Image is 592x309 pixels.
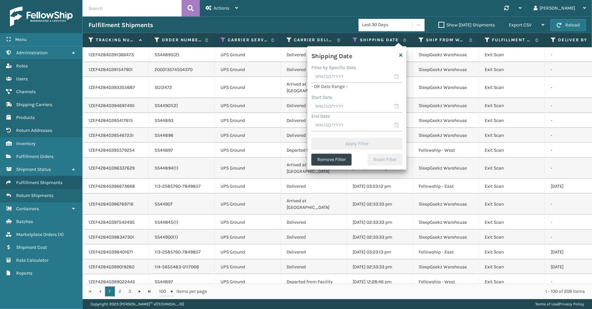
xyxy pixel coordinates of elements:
a: 113-2585760-7849857 [155,249,201,255]
label: Carrier Delivery Status [294,37,334,43]
td: Fellowship - East [413,245,479,259]
td: 1ZEF42840395579254 [83,143,149,158]
td: [DATE] 02:33:33 pm [347,215,413,230]
img: logo [10,7,73,26]
td: Arrived at [GEOGRAPHIC_DATA] [281,77,347,98]
td: 1ZEF42840398347301 [83,230,149,245]
td: UPS Ground [215,158,281,179]
a: 2 [115,287,125,296]
td: UPS Ground [215,194,281,215]
td: UPS Ground [215,143,281,158]
span: Containers [16,206,39,212]
td: UPS Ground [215,62,281,77]
span: Export CSV [509,22,532,28]
td: Departed from Facility [281,274,347,289]
td: 1ZEF42840391366473 [83,47,149,62]
h3: Fulfillment Shipments [88,21,153,29]
span: Go to the last page [147,289,152,294]
td: [DATE] 02:33:33 pm [347,230,413,245]
td: Delivered [281,215,347,230]
td: Fellowship - East [413,179,479,194]
td: [DATE] 03:23:12 pm [347,179,413,194]
td: Departed from Facility [281,143,347,158]
td: Exit Scan [479,77,545,98]
input: MM/DD/YYYY [311,71,402,83]
a: SS44893 [155,118,173,123]
a: Privacy Policy [559,302,584,306]
td: Arrived at [GEOGRAPHIC_DATA] [281,158,347,179]
td: SleepGeekz Warehouse [413,259,479,274]
span: Shipping Carriers [16,102,52,107]
span: Users [16,76,28,82]
td: UPS Ground [215,230,281,245]
label: End Date [311,113,330,119]
td: [DATE] 12:28:46 pm [347,274,413,289]
span: Marketplace Orders [16,232,57,237]
span: Go to the next page [137,289,142,294]
td: SleepGeekz Warehouse [413,98,479,113]
a: SS44900(1) [155,234,178,240]
td: Exit Scan [479,158,545,179]
button: Remove Filter [311,154,352,166]
td: Delivered [281,245,347,259]
td: SleepGeekz Warehouse [413,230,479,245]
a: SS44901(2) [155,103,178,108]
td: 1ZEF42840399019280 [83,259,149,274]
a: SS44895(2) [155,52,179,58]
td: Exit Scan [479,259,545,274]
td: Fellowship - West [413,143,479,158]
label: Show [DATE] Shipments [438,22,495,28]
span: Return Shipments [16,193,53,198]
td: Delivered [281,179,347,194]
span: Inventory [16,141,36,146]
td: [DATE] 02:33:33 pm [347,259,413,274]
label: Fulfillment Order Status [492,37,532,43]
div: 1 - 100 of 209 items [217,288,585,295]
td: Delivered [281,128,347,143]
td: Exit Scan [479,230,545,245]
span: Menu [15,37,27,42]
td: UPS Ground [215,98,281,113]
a: SS44897 [155,147,173,153]
label: Filter by Specific Date [311,65,356,70]
p: Copyright 2023 [PERSON_NAME]™ v [TECHNICAL_ID] [90,299,184,309]
td: [DATE] 02:33:33 pm [347,194,413,215]
td: 1ZEF42840393355687 [83,77,149,98]
td: SleepGeekz Warehouse [413,47,479,62]
td: Exit Scan [479,215,545,230]
td: Exit Scan [479,179,545,194]
td: Delivered [281,113,347,128]
td: Exit Scan [479,62,545,77]
td: SleepGeekz Warehouse [413,77,479,98]
td: 1ZEF42840399022445 [83,274,149,289]
label: Ship from warehouse [426,37,466,43]
a: 114-5655483-0117068 [155,264,199,270]
td: UPS Ground [215,47,281,62]
td: 1ZEF42840391547901 [83,62,149,77]
td: UPS Ground [215,113,281,128]
td: SleepGeekz Warehouse [413,158,479,179]
td: Delivered [281,98,347,113]
span: Channels [16,89,36,95]
td: Delivered [281,259,347,274]
td: UPS Ground [215,274,281,289]
div: Last 30 Days [362,21,413,28]
a: 200013574504370 [155,67,192,72]
span: Fulfillment Orders [16,154,53,159]
a: Go to the next page [135,287,145,296]
td: 1ZEF42840394697495 [83,98,149,113]
span: Roles [16,63,28,69]
td: Exit Scan [479,143,545,158]
td: UPS Ground [215,259,281,274]
td: SleepGeekz Warehouse [413,62,479,77]
td: SleepGeekz Warehouse [413,113,479,128]
a: SS44897 [155,279,173,285]
td: 1ZEF42840395467231 [83,128,149,143]
td: Delivered [281,62,347,77]
a: SS44907 [155,201,173,207]
span: 100 [159,288,169,295]
td: Arrived at [GEOGRAPHIC_DATA] [281,194,347,215]
td: Fellowship - West [413,274,479,289]
label: Order Number [162,37,202,43]
input: MM/DD/YYYY [311,120,402,132]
